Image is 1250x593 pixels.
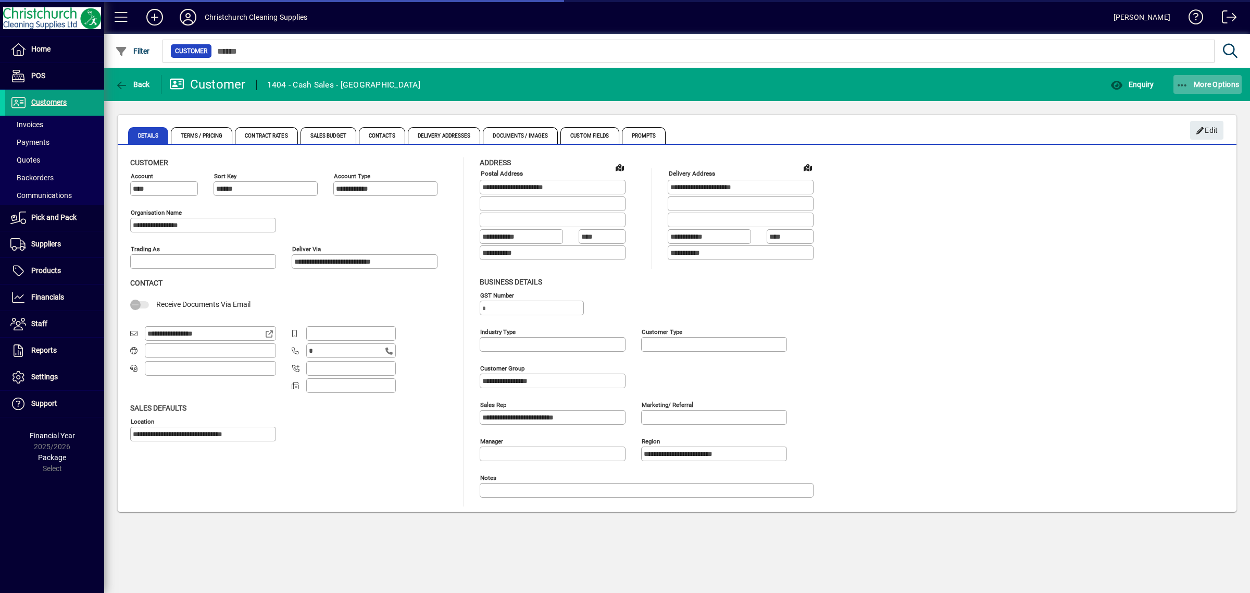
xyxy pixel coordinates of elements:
[169,76,246,93] div: Customer
[115,80,150,89] span: Back
[205,9,307,26] div: Christchurch Cleaning Supplies
[31,45,51,53] span: Home
[1181,2,1204,36] a: Knowledge Base
[359,127,405,144] span: Contacts
[292,245,321,253] mat-label: Deliver via
[1173,75,1242,94] button: More Options
[480,278,542,286] span: Business details
[5,338,104,364] a: Reports
[5,364,104,390] a: Settings
[480,158,511,167] span: Address
[31,373,58,381] span: Settings
[334,172,370,180] mat-label: Account Type
[130,279,162,287] span: Contact
[31,346,57,354] span: Reports
[408,127,481,144] span: Delivery Addresses
[622,127,666,144] span: Prompts
[1176,80,1240,89] span: More Options
[5,311,104,337] a: Staff
[301,127,356,144] span: Sales Budget
[480,364,524,372] mat-label: Customer group
[611,159,628,176] a: View on map
[130,404,186,412] span: Sales defaults
[5,151,104,169] a: Quotes
[1108,75,1156,94] button: Enquiry
[5,205,104,231] a: Pick and Pack
[131,172,153,180] mat-label: Account
[128,127,168,144] span: Details
[113,42,153,60] button: Filter
[483,127,558,144] span: Documents / Images
[171,127,233,144] span: Terms / Pricing
[115,47,150,55] span: Filter
[10,174,54,182] span: Backorders
[138,8,171,27] button: Add
[5,36,104,63] a: Home
[5,116,104,133] a: Invoices
[131,245,160,253] mat-label: Trading as
[31,293,64,301] span: Financials
[5,169,104,187] a: Backorders
[1214,2,1237,36] a: Logout
[31,240,61,248] span: Suppliers
[5,285,104,311] a: Financials
[31,98,67,106] span: Customers
[799,159,816,176] a: View on map
[214,172,236,180] mat-label: Sort key
[30,431,75,440] span: Financial Year
[642,437,660,444] mat-label: Region
[131,417,154,425] mat-label: Location
[175,46,207,56] span: Customer
[130,158,168,167] span: Customer
[5,187,104,204] a: Communications
[480,291,514,299] mat-label: GST Number
[113,75,153,94] button: Back
[31,266,61,275] span: Products
[1110,80,1154,89] span: Enquiry
[10,156,40,164] span: Quotes
[267,77,420,93] div: 1404 - Cash Sales - [GEOGRAPHIC_DATA]
[560,127,619,144] span: Custom Fields
[31,399,57,407] span: Support
[642,401,693,408] mat-label: Marketing/ Referral
[31,71,45,80] span: POS
[104,75,161,94] app-page-header-button: Back
[10,138,49,146] span: Payments
[480,401,506,408] mat-label: Sales rep
[5,231,104,257] a: Suppliers
[480,328,516,335] mat-label: Industry type
[235,127,297,144] span: Contract Rates
[5,258,104,284] a: Products
[131,209,182,216] mat-label: Organisation name
[10,191,72,200] span: Communications
[5,391,104,417] a: Support
[5,133,104,151] a: Payments
[5,63,104,89] a: POS
[1114,9,1170,26] div: [PERSON_NAME]
[31,319,47,328] span: Staff
[1196,122,1218,139] span: Edit
[10,120,43,129] span: Invoices
[1190,121,1223,140] button: Edit
[156,300,251,308] span: Receive Documents Via Email
[31,213,77,221] span: Pick and Pack
[480,474,496,481] mat-label: Notes
[642,328,682,335] mat-label: Customer type
[480,437,503,444] mat-label: Manager
[171,8,205,27] button: Profile
[38,453,66,462] span: Package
